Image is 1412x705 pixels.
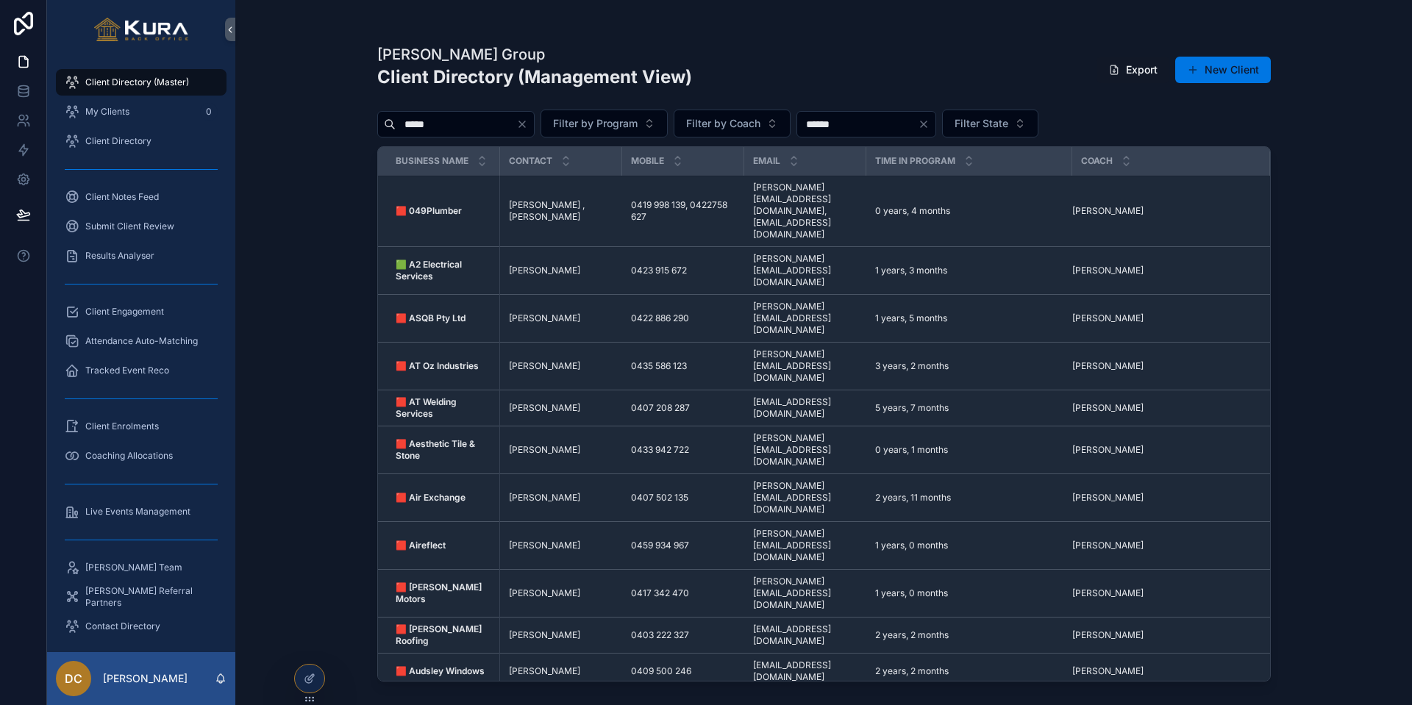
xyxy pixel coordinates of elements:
[753,301,857,336] span: [PERSON_NAME][EMAIL_ADDRESS][DOMAIN_NAME]
[1072,205,1144,217] span: [PERSON_NAME]
[1072,265,1144,276] span: [PERSON_NAME]
[509,360,613,372] a: [PERSON_NAME]
[674,110,791,137] button: Select Button
[686,116,760,131] span: Filter by Coach
[509,265,580,276] span: [PERSON_NAME]
[509,492,613,504] a: [PERSON_NAME]
[631,444,735,456] a: 0433 942 722
[56,584,227,610] a: [PERSON_NAME] Referral Partners
[396,540,446,551] strong: 🟥 Aireflect
[509,199,613,223] span: [PERSON_NAME] , [PERSON_NAME]
[509,587,580,599] span: [PERSON_NAME]
[875,205,1063,217] a: 0 years, 4 months
[875,444,1063,456] a: 0 years, 1 months
[875,444,948,456] span: 0 years, 1 months
[1072,360,1252,372] a: [PERSON_NAME]
[631,587,689,599] span: 0417 342 470
[396,360,491,372] a: 🟥 AT Oz Industries
[631,665,691,677] span: 0409 500 246
[1072,492,1252,504] a: [PERSON_NAME]
[753,253,857,288] a: [PERSON_NAME][EMAIL_ADDRESS][DOMAIN_NAME]
[631,155,664,167] span: Mobile
[875,312,947,324] span: 1 years, 5 months
[631,360,687,372] span: 0435 586 123
[875,665,949,677] span: 2 years, 2 months
[631,265,735,276] a: 0423 915 672
[396,665,485,676] strong: 🟥 Audsley Windows
[509,444,580,456] span: [PERSON_NAME]
[631,312,735,324] a: 0422 886 290
[631,199,735,223] span: 0419 998 139, 0422758 627
[875,629,949,641] span: 2 years, 2 months
[509,492,580,504] span: [PERSON_NAME]
[396,438,477,461] strong: 🟥 Aesthetic Tile & Stone
[509,540,613,551] a: [PERSON_NAME]
[509,312,613,324] a: [PERSON_NAME]
[875,587,1063,599] a: 1 years, 0 months
[509,629,580,641] span: [PERSON_NAME]
[56,99,227,125] a: My Clients0
[753,182,857,240] a: [PERSON_NAME][EMAIL_ADDRESS][DOMAIN_NAME], [EMAIL_ADDRESS][DOMAIN_NAME]
[509,402,580,414] span: [PERSON_NAME]
[753,623,857,647] span: [EMAIL_ADDRESS][DOMAIN_NAME]
[56,498,227,525] a: Live Events Management
[516,118,534,130] button: Clear
[396,312,466,323] strong: 🟥 ASQB Pty Ltd
[753,659,857,683] a: [EMAIL_ADDRESS][DOMAIN_NAME]
[631,665,735,677] a: 0409 500 246
[875,205,950,217] span: 0 years, 4 months
[553,116,638,131] span: Filter by Program
[509,629,613,641] a: [PERSON_NAME]
[631,402,690,414] span: 0407 208 287
[631,265,687,276] span: 0423 915 672
[875,155,955,167] span: Time in Program
[875,360,949,372] span: 3 years, 2 months
[631,312,689,324] span: 0422 886 290
[85,620,160,632] span: Contact Directory
[377,65,692,89] h2: Client Directory (Management View)
[753,480,857,515] a: [PERSON_NAME][EMAIL_ADDRESS][DOMAIN_NAME]
[1072,312,1144,324] span: [PERSON_NAME]
[753,528,857,563] span: [PERSON_NAME][EMAIL_ADDRESS][DOMAIN_NAME]
[631,540,689,551] span: 0459 934 967
[753,348,857,384] a: [PERSON_NAME][EMAIL_ADDRESS][DOMAIN_NAME]
[1072,492,1144,504] span: [PERSON_NAME]
[396,623,484,646] strong: 🟥 [PERSON_NAME] Roofing
[56,328,227,354] a: Attendance Auto-Matching
[56,243,227,269] a: Results Analyser
[942,110,1038,137] button: Select Button
[1072,540,1144,551] span: [PERSON_NAME]
[47,59,235,652] div: scrollable content
[56,413,227,440] a: Client Enrolments
[396,259,464,282] strong: 🟩 A2 Electrical Services
[955,116,1008,131] span: Filter State
[1072,629,1252,641] a: [PERSON_NAME]
[56,613,227,640] a: Contact Directory
[1072,205,1252,217] a: [PERSON_NAME]
[396,623,491,647] a: 🟥 [PERSON_NAME] Roofing
[1072,629,1144,641] span: [PERSON_NAME]
[85,76,189,88] span: Client Directory (Master)
[396,259,491,282] a: 🟩 A2 Electrical Services
[1097,57,1169,83] button: Export
[875,629,1063,641] a: 2 years, 2 months
[875,492,951,504] span: 2 years, 11 months
[1072,665,1252,677] a: [PERSON_NAME]
[875,540,948,551] span: 1 years, 0 months
[85,506,190,518] span: Live Events Management
[875,540,1063,551] a: 1 years, 0 months
[56,213,227,240] a: Submit Client Review
[509,155,552,167] span: Contact
[509,540,580,551] span: [PERSON_NAME]
[875,265,947,276] span: 1 years, 3 months
[509,402,613,414] a: [PERSON_NAME]
[200,103,218,121] div: 0
[1072,402,1144,414] span: [PERSON_NAME]
[396,312,491,324] a: 🟥 ASQB Pty Ltd
[396,581,491,605] a: 🟥 [PERSON_NAME] Motors
[56,357,227,384] a: Tracked Event Reco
